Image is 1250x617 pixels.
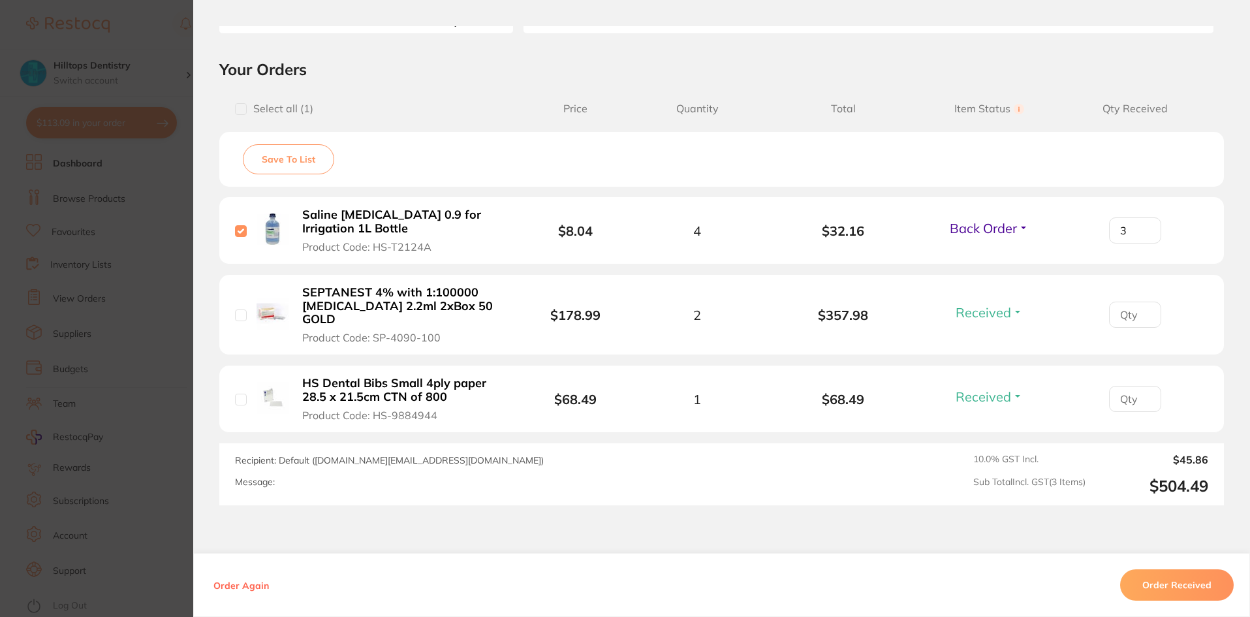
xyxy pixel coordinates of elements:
button: HS Dental Bibs Small 4ply paper 28.5 x 21.5cm CTN of 800 Product Code: HS-9884944 [298,376,508,422]
span: Received [956,388,1011,405]
span: 4 [693,223,701,238]
span: Total [770,103,916,115]
span: 2 [693,308,701,323]
span: Select all ( 1 ) [247,103,313,115]
span: Product Code: HS-T2124A [302,241,431,253]
button: Received [952,388,1027,405]
output: $504.49 [1096,477,1208,496]
b: $32.16 [770,223,916,238]
button: Order Again [210,579,273,591]
b: $8.04 [558,223,593,239]
b: Saline [MEDICAL_DATA] 0.9 for Irrigation 1L Bottle [302,208,504,235]
button: SEPTANEST 4% with 1:100000 [MEDICAL_DATA] 2.2ml 2xBox 50 GOLD Product Code: SP-4090-100 [298,285,508,344]
b: $68.49 [554,391,597,407]
img: Saline Sodium Chloride 0.9 for Irrigation 1L Bottle [257,214,289,245]
span: Recipient: Default ( [DOMAIN_NAME][EMAIL_ADDRESS][DOMAIN_NAME] ) [235,454,544,466]
input: Qty [1109,386,1161,412]
span: Back Order [950,220,1017,236]
label: Message: [235,477,275,488]
h2: Your Orders [219,59,1224,79]
b: $357.98 [770,308,916,323]
button: Back Order [946,220,1033,236]
b: SEPTANEST 4% with 1:100000 [MEDICAL_DATA] 2.2ml 2xBox 50 GOLD [302,286,504,326]
img: SEPTANEST 4% with 1:100000 adrenalin 2.2ml 2xBox 50 GOLD [257,298,289,330]
b: $68.49 [770,392,916,407]
button: Save To List [243,144,334,174]
output: $45.86 [1096,454,1208,466]
span: Price [527,103,624,115]
span: Qty Received [1062,103,1208,115]
span: Received [956,304,1011,321]
span: Sub Total Incl. GST ( 3 Items) [973,477,1086,496]
span: Product Code: HS-9884944 [302,409,437,421]
input: Qty [1109,217,1161,244]
span: Quantity [624,103,770,115]
button: Saline [MEDICAL_DATA] 0.9 for Irrigation 1L Bottle Product Code: HS-T2124A [298,208,508,253]
span: Item Status [916,103,1063,115]
button: Received [952,304,1027,321]
span: Product Code: SP-4090-100 [302,332,441,343]
b: HS Dental Bibs Small 4ply paper 28.5 x 21.5cm CTN of 800 [302,377,504,403]
button: Order Received [1120,569,1234,601]
input: Qty [1109,302,1161,328]
span: 1 [693,392,701,407]
b: $178.99 [550,307,601,323]
span: 10.0 % GST Incl. [973,454,1086,466]
img: HS Dental Bibs Small 4ply paper 28.5 x 21.5cm CTN of 800 [257,382,289,414]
